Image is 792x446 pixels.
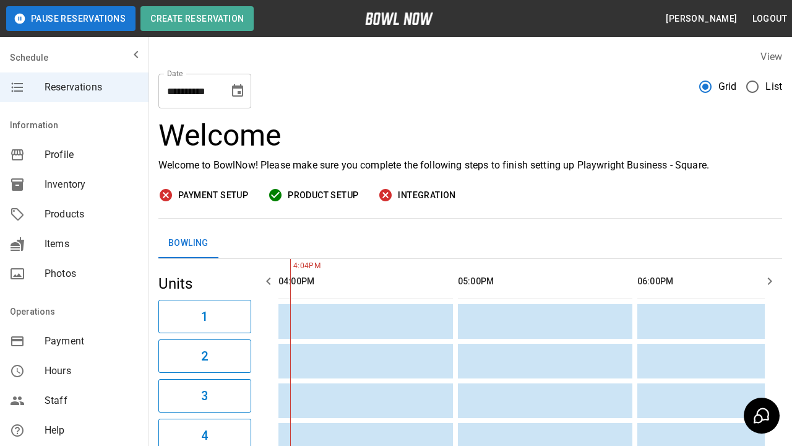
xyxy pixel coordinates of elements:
[760,51,782,63] label: View
[201,346,208,366] h6: 2
[747,7,792,30] button: Logout
[158,274,251,294] h5: Units
[45,80,139,95] span: Reservations
[45,364,139,378] span: Hours
[225,79,250,103] button: Choose date, selected date is Aug 29, 2025
[6,6,136,31] button: Pause Reservations
[158,300,251,333] button: 1
[158,118,782,153] h3: Welcome
[201,307,208,326] h6: 1
[140,6,254,31] button: Create Reservation
[45,393,139,408] span: Staff
[718,79,737,94] span: Grid
[398,188,455,203] span: Integration
[45,423,139,438] span: Help
[158,229,218,258] button: Bowling
[45,147,139,162] span: Profile
[45,237,139,251] span: Items
[158,229,782,258] div: inventory tabs
[288,188,358,203] span: Product Setup
[661,7,742,30] button: [PERSON_NAME]
[158,158,782,173] p: Welcome to BowlNow! Please make sure you complete the following steps to finish setting up Playwr...
[201,386,208,406] h6: 3
[158,379,251,413] button: 3
[290,260,293,273] span: 4:04PM
[45,266,139,281] span: Photos
[365,12,433,25] img: logo
[158,339,251,373] button: 2
[201,426,208,445] h6: 4
[45,334,139,349] span: Payment
[765,79,782,94] span: List
[178,188,248,203] span: Payment Setup
[45,207,139,222] span: Products
[45,177,139,192] span: Inventory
